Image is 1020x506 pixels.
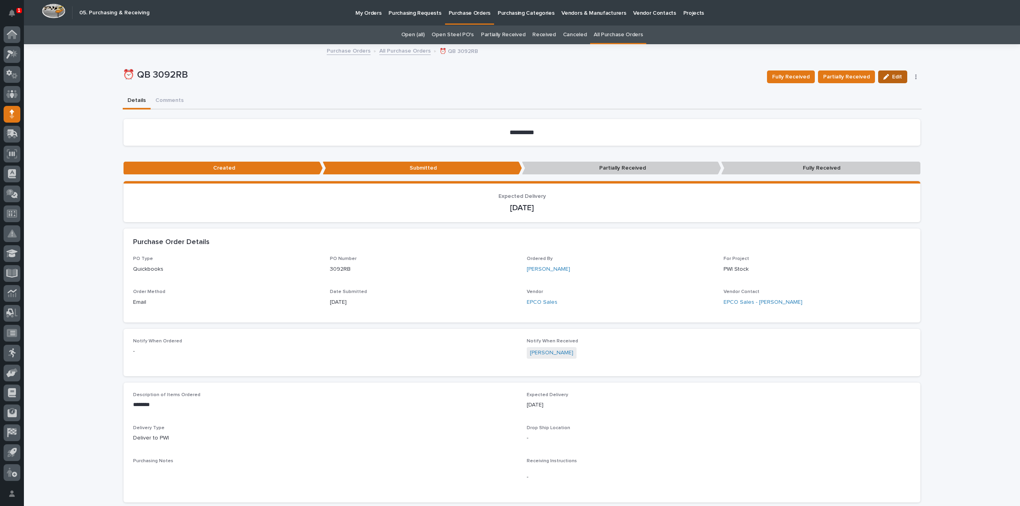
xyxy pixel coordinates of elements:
p: [DATE] [527,401,911,409]
p: Deliver to PWI [133,434,517,442]
span: Order Method [133,289,165,294]
a: Partially Received [481,25,525,44]
span: Receiving Instructions [527,459,577,463]
p: Email [133,298,320,307]
span: Purchasing Notes [133,459,173,463]
p: Submitted [323,162,522,175]
span: Ordered By [527,256,553,261]
button: Edit [878,70,907,83]
span: Delivery Type [133,426,165,430]
a: Open (all) [401,25,425,44]
h2: 05. Purchasing & Receiving [79,10,149,16]
button: Fully Received [767,70,815,83]
a: All Purchase Orders [594,25,643,44]
span: PO Number [330,256,357,261]
span: Notify When Ordered [133,339,182,344]
p: ⏰ QB 3092RB [123,69,761,81]
span: Description of Items Ordered [133,393,200,397]
p: - [527,434,911,442]
a: Purchase Orders [327,46,371,55]
span: Vendor Contact [724,289,759,294]
p: [DATE] [330,298,517,307]
a: [PERSON_NAME] [527,265,570,274]
span: Edit [892,73,902,80]
span: PO Type [133,256,153,261]
span: Vendor [527,289,543,294]
span: Notify When Received [527,339,578,344]
span: Fully Received [772,72,810,82]
span: Drop Ship Location [527,426,570,430]
span: Expected Delivery [527,393,568,397]
h2: Purchase Order Details [133,238,210,247]
a: [PERSON_NAME] [530,349,573,357]
span: Expected Delivery [498,193,546,199]
a: EPCO Sales [527,298,557,307]
button: Partially Received [818,70,875,83]
button: Notifications [4,5,20,21]
span: Date Submitted [330,289,367,294]
a: All Purchase Orders [379,46,431,55]
p: ⏰ QB 3092RB [439,46,478,55]
p: 1 [18,8,20,13]
p: Partially Received [522,162,721,175]
p: Created [124,162,323,175]
a: Received [532,25,556,44]
img: Workspace Logo [42,4,65,18]
a: Canceled [563,25,587,44]
p: - [527,473,911,481]
p: - [133,347,517,356]
span: Partially Received [823,72,870,82]
div: Notifications1 [10,10,20,22]
a: Open Steel PO's [432,25,473,44]
p: PWI Stock [724,265,911,274]
p: [DATE] [133,203,911,213]
button: Details [123,93,151,109]
p: 3092RB [330,265,517,274]
span: For Project [724,256,749,261]
p: Fully Received [721,162,920,175]
button: Comments [151,93,188,109]
a: EPCO Sales - [PERSON_NAME] [724,298,802,307]
p: Quickbooks [133,265,320,274]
